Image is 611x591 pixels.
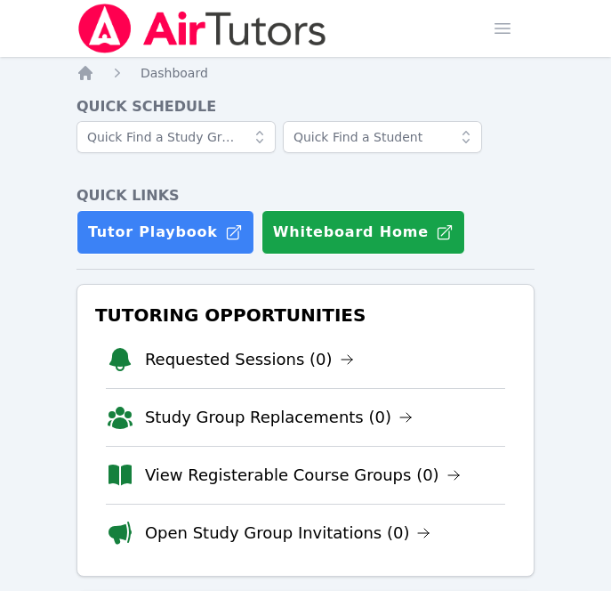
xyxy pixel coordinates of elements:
[145,521,431,546] a: Open Study Group Invitations (0)
[141,66,208,80] span: Dashboard
[145,347,354,372] a: Requested Sessions (0)
[141,64,208,82] a: Dashboard
[76,64,535,82] nav: Breadcrumb
[76,4,328,53] img: Air Tutors
[145,405,413,430] a: Study Group Replacements (0)
[92,299,519,331] h3: Tutoring Opportunities
[283,121,482,153] input: Quick Find a Student
[261,210,465,255] button: Whiteboard Home
[76,210,254,255] a: Tutor Playbook
[76,121,276,153] input: Quick Find a Study Group
[76,185,535,206] h4: Quick Links
[76,96,535,117] h4: Quick Schedule
[145,463,461,488] a: View Registerable Course Groups (0)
